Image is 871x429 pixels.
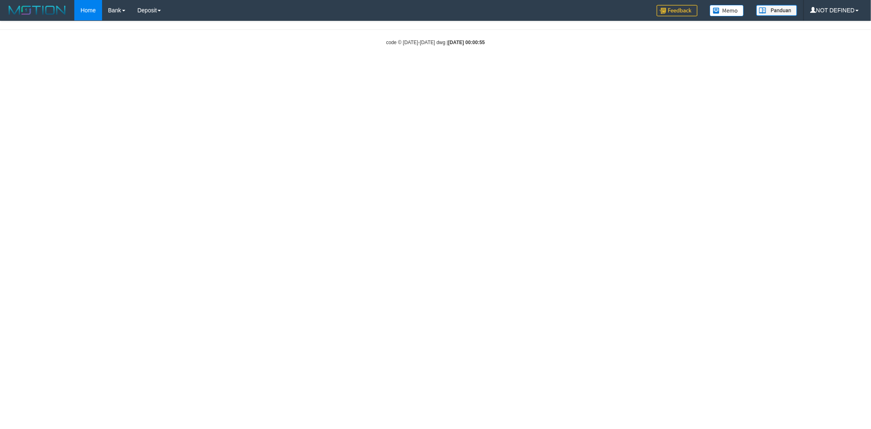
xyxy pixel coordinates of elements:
img: MOTION_logo.png [6,4,68,16]
img: Button%20Memo.svg [710,5,744,16]
small: code © [DATE]-[DATE] dwg | [386,40,485,45]
img: panduan.png [756,5,797,16]
img: Feedback.jpg [657,5,697,16]
strong: [DATE] 00:00:55 [448,40,485,45]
